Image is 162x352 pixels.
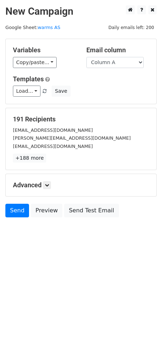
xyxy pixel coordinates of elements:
[13,115,149,123] h5: 191 Recipients
[52,86,70,97] button: Save
[13,75,44,83] a: Templates
[5,25,60,30] small: Google Sheet:
[106,25,157,30] a: Daily emails left: 200
[38,25,60,30] a: warms AS
[13,46,76,54] h5: Variables
[13,135,131,141] small: [PERSON_NAME][EMAIL_ADDRESS][DOMAIN_NAME]
[13,154,46,163] a: +188 more
[13,144,93,149] small: [EMAIL_ADDRESS][DOMAIN_NAME]
[64,204,119,217] a: Send Test Email
[13,86,40,97] a: Load...
[5,5,157,18] h2: New Campaign
[86,46,149,54] h5: Email column
[106,24,157,32] span: Daily emails left: 200
[5,204,29,217] a: Send
[13,181,149,189] h5: Advanced
[126,318,162,352] iframe: Chat Widget
[13,57,57,68] a: Copy/paste...
[13,127,93,133] small: [EMAIL_ADDRESS][DOMAIN_NAME]
[31,204,62,217] a: Preview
